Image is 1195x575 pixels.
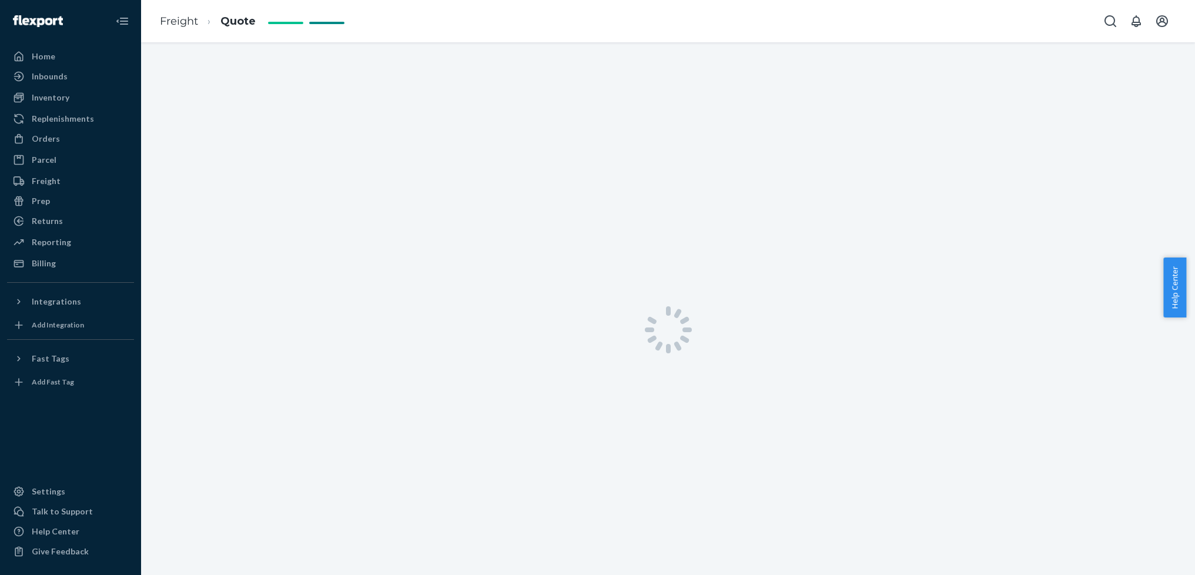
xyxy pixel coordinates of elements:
a: Inventory [7,88,134,107]
div: Returns [32,215,63,227]
div: Give Feedback [32,546,89,557]
a: Settings [7,482,134,501]
div: Settings [32,486,65,497]
button: Close Navigation [111,9,134,33]
a: Returns [7,212,134,230]
a: Parcel [7,151,134,169]
a: Home [7,47,134,66]
button: Talk to Support [7,502,134,521]
div: Integrations [32,296,81,307]
a: Freight [7,172,134,190]
a: Quote [220,15,256,28]
a: Inbounds [7,67,134,86]
ol: breadcrumbs [150,4,265,39]
div: Inbounds [32,71,68,82]
a: Orders [7,129,134,148]
div: Orders [32,133,60,145]
button: Fast Tags [7,349,134,368]
button: Help Center [1163,258,1186,317]
a: Add Integration [7,316,134,335]
button: Open notifications [1124,9,1148,33]
div: Inventory [32,92,69,103]
div: Add Integration [32,320,84,330]
a: Help Center [7,522,134,541]
div: Freight [32,175,61,187]
a: Replenishments [7,109,134,128]
button: Open Search Box [1099,9,1122,33]
button: Give Feedback [7,542,134,561]
a: Freight [160,15,198,28]
a: Reporting [7,233,134,252]
button: Integrations [7,292,134,311]
div: Add Fast Tag [32,377,74,387]
div: Reporting [32,236,71,248]
div: Parcel [32,154,56,166]
div: Talk to Support [32,506,93,517]
div: Home [32,51,55,62]
div: Billing [32,258,56,269]
a: Billing [7,254,134,273]
img: Flexport logo [13,15,63,27]
div: Fast Tags [32,353,69,365]
div: Prep [32,195,50,207]
div: Help Center [32,526,79,537]
button: Open account menu [1150,9,1174,33]
a: Add Fast Tag [7,373,134,392]
a: Prep [7,192,134,210]
div: Replenishments [32,113,94,125]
